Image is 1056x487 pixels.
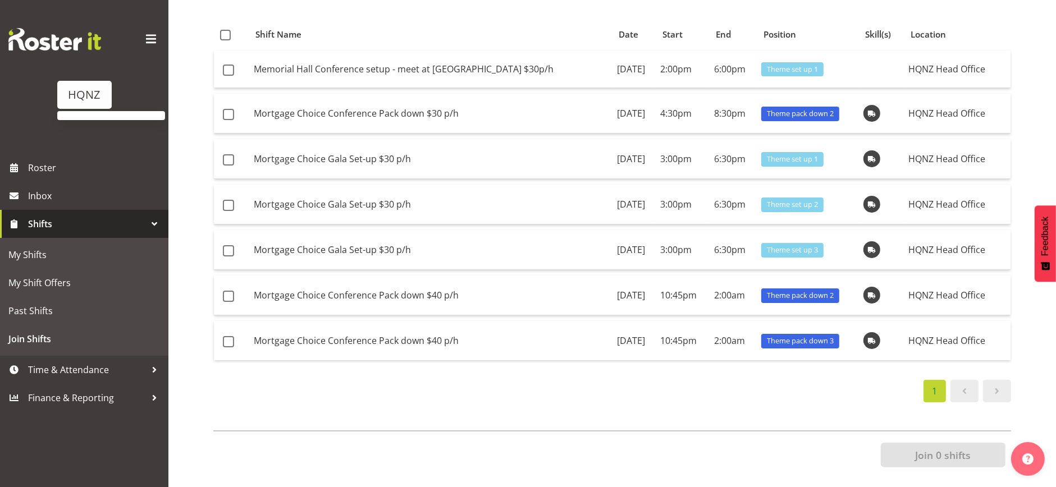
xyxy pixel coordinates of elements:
div: HQNZ [68,86,100,103]
td: [DATE] [612,275,656,315]
span: Join Shifts [8,330,160,347]
td: [DATE] [612,230,656,270]
td: 10:45pm [656,321,709,360]
span: Theme set up 1 [767,154,818,164]
td: 6:30pm [710,230,757,270]
span: Start [662,28,683,41]
td: HQNZ Head Office [904,230,1011,270]
span: My Shift Offers [8,274,160,291]
td: 6:00pm [710,50,757,88]
a: Past Shifts [3,297,166,325]
span: Shift Name [255,28,301,41]
span: Finance & Reporting [28,389,146,406]
td: 2:00am [710,321,757,360]
td: Mortgage Choice Conference Pack down $30 p/h [249,94,612,134]
span: Inbox [28,187,163,204]
td: Mortgage Choice Conference Pack down $40 p/h [249,275,612,315]
span: Theme set up 2 [767,199,818,210]
img: help-xxl-2.png [1022,453,1034,465]
td: Mortgage Choice Conference Pack down $40 p/h [249,321,612,360]
td: 6:30pm [710,185,757,224]
td: 3:00pm [656,230,709,270]
td: 10:45pm [656,275,709,315]
a: Join Shifts [3,325,166,353]
a: My Shift Offers [3,269,166,297]
td: HQNZ Head Office [904,139,1011,179]
span: Theme pack down 2 [767,108,834,119]
td: HQNZ Head Office [904,185,1011,224]
span: Date [619,28,638,41]
td: 2:00pm [656,50,709,88]
td: HQNZ Head Office [904,50,1011,88]
img: Rosterit website logo [8,28,101,50]
td: HQNZ Head Office [904,94,1011,134]
td: HQNZ Head Office [904,321,1011,360]
span: Theme pack down 3 [767,336,834,346]
td: Mortgage Choice Gala Set-up $30 p/h [249,230,612,270]
td: 8:30pm [710,94,757,134]
td: [DATE] [612,50,656,88]
td: 2:00am [710,275,757,315]
td: 4:30pm [656,94,709,134]
td: [DATE] [612,321,656,360]
span: My Shifts [8,246,160,263]
td: [DATE] [612,139,656,179]
span: Shifts [28,215,146,232]
td: 3:00pm [656,185,709,224]
span: Roster [28,159,163,176]
span: End [716,28,731,41]
span: Feedback [1040,217,1050,256]
span: Position [764,28,796,41]
span: Theme set up 1 [767,64,818,75]
span: Theme pack down 2 [767,290,834,301]
td: [DATE] [612,185,656,224]
td: 3:00pm [656,139,709,179]
button: Join 0 shifts [881,443,1005,467]
span: Location [911,28,946,41]
span: Past Shifts [8,302,160,319]
span: Join 0 shifts [915,448,971,462]
button: Feedback - Show survey [1035,205,1056,282]
span: Skill(s) [865,28,891,41]
span: Time & Attendance [28,361,146,378]
span: Theme set up 3 [767,245,818,255]
td: Memorial Hall Conference setup - meet at [GEOGRAPHIC_DATA] $30p/h [249,50,612,88]
td: 6:30pm [710,139,757,179]
a: My Shifts [3,241,166,269]
td: [DATE] [612,94,656,134]
td: Mortgage Choice Gala Set-up $30 p/h [249,185,612,224]
td: Mortgage Choice Gala Set-up $30 p/h [249,139,612,179]
td: HQNZ Head Office [904,275,1011,315]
